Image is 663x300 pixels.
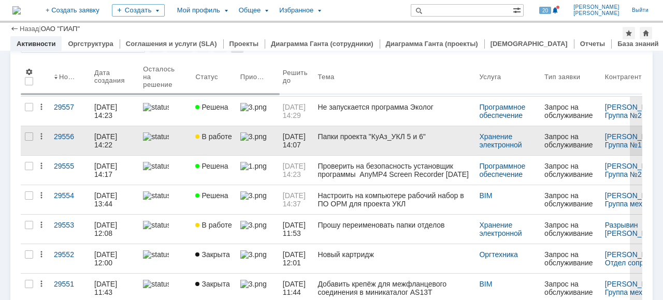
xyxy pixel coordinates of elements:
th: Приоритет [236,57,279,97]
div: Осталось на решение [143,65,179,88]
a: 29552 [50,244,90,273]
div: Запрос на обслуживание [544,132,597,149]
strong: МО. [38,33,52,41]
a: [DATE] 12:08 [90,215,139,244]
a: [DATE] 14:23 [279,156,314,185]
a: BIM [479,280,492,288]
img: statusbar-100 (1).png [143,250,169,259]
span: [DATE] 12:01 [283,250,308,267]
div: [DATE] 12:00 [94,250,119,267]
a: [DATE] 12:01 [279,244,314,273]
div: [DATE] 14:17 [94,162,119,178]
a: statusbar-100 (1).png [139,126,191,155]
a: Настроить на компьютере рабочий набор в ПО OPM для проекта УКЛ [313,185,475,214]
img: statusbar-100 (1).png [143,280,169,288]
a: 29555 [50,156,90,185]
div: Запрос на обслуживание [544,191,597,208]
div: 29554 [54,191,86,200]
a: В работе [191,126,236,155]
a: Назад [20,25,39,33]
div: Номер [59,73,78,81]
a: [DATE] 12:00 [90,244,139,273]
div: | [39,24,40,32]
div: Проверить на безопасность установщик программы AnyMP4 Screen Recorder [DATE] [318,162,471,178]
span: Расширенный поиск [513,5,523,14]
a: Запрос на обслуживание [540,126,601,155]
span: 20 [539,7,551,14]
img: 3.png [240,221,266,229]
div: Папки проекта "КуАз_УКЛ 5 и 6" [318,132,471,141]
div: Действия [37,250,46,259]
div: 29556 [54,132,86,141]
a: [DATE] 14:17 [90,156,139,185]
a: Перейти на домашнюю страницу [12,6,21,14]
span: [DATE] 14:07 [283,132,308,149]
div: Не запускается программа Эколог [318,103,471,111]
a: statusbar-100 (1).png [139,244,191,273]
img: statusbar-100 (1).png [143,221,169,229]
div: ОАО "ГИАП" [41,25,80,33]
a: 29556 [50,126,90,155]
div: Добавить в избранное [623,27,635,39]
span: [DATE] 14:23 [283,162,308,178]
div: Действия [37,162,46,170]
span: в модели Navisworks: [23,17,95,25]
a: [DATE] 14:22 [90,126,139,155]
div: Тип заявки [544,73,580,81]
a: Соглашения и услуги (SLA) [126,40,217,48]
div: Действия [37,221,46,229]
a: Запрос на обслуживание [540,185,601,214]
a: Новый картридж [313,244,475,273]
div: Сделать домашней страницей [640,27,652,39]
a: Программное обеспечение [479,162,527,178]
a: statusbar-100 (1).png [139,215,191,244]
span: [DATE] 11:53 [283,221,308,237]
div: Запрос на обслуживание [544,221,597,237]
a: Диаграмма Ганта (проекты) [386,40,478,48]
a: Хранение электронной информации [479,132,524,157]
a: [DATE] 14:37 [279,185,314,214]
a: В работе [191,215,236,244]
a: Папки проекта "КуАз_УКЛ 5 и 6" [313,126,475,155]
div: Дата создания [94,69,126,84]
a: 3.png [236,244,279,273]
th: Тип заявки [540,57,601,97]
a: Запрос на обслуживание [540,215,601,244]
th: Статус [191,57,236,97]
a: Хранение электронной информации [479,221,524,246]
a: Оргтехника [479,250,517,259]
a: statusbar-100 (1).png [139,97,191,126]
div: [DATE] 14:22 [94,132,119,149]
span: В работе [195,132,232,141]
div: 29553 [54,221,86,229]
a: statusbar-100 (1).png [139,185,191,214]
th: Услуга [475,57,540,97]
div: Новый картридж [318,250,471,259]
div: Действия [37,132,46,141]
span: в модели Navisworks: [25,17,97,25]
th: Номер [50,57,90,97]
span: В работе [195,221,232,229]
div: 29551 [54,280,86,288]
div: Настроить на компьютере рабочий набор в ПО OPM для проекта УКЛ [318,191,471,208]
a: [DATE] 11:53 [279,215,314,244]
a: Не запускается программа Эколог [313,97,475,126]
a: Проекты [229,40,258,48]
img: statusbar-100 (1).png [143,191,169,200]
th: Осталось на решение [139,57,191,97]
a: statusbar-100 (1).png [139,156,191,185]
div: Действия [37,280,46,288]
img: 3.png [240,280,266,288]
span: [PERSON_NAME] [573,10,619,17]
a: Решена [191,156,236,185]
img: statusbar-100 (1).png [143,132,169,141]
div: 29555 [54,162,86,170]
a: 3.png [236,185,279,214]
div: Добавить крепёж для межфланцевого соединения в миникаталог AS13T [318,280,471,296]
a: 3.png [236,97,279,126]
img: statusbar-100 (1).png [143,162,169,170]
a: 29553 [50,215,90,244]
div: Создать [112,4,165,17]
a: [DATE] 14:23 [90,97,139,126]
a: [DEMOGRAPHIC_DATA] [491,40,568,48]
